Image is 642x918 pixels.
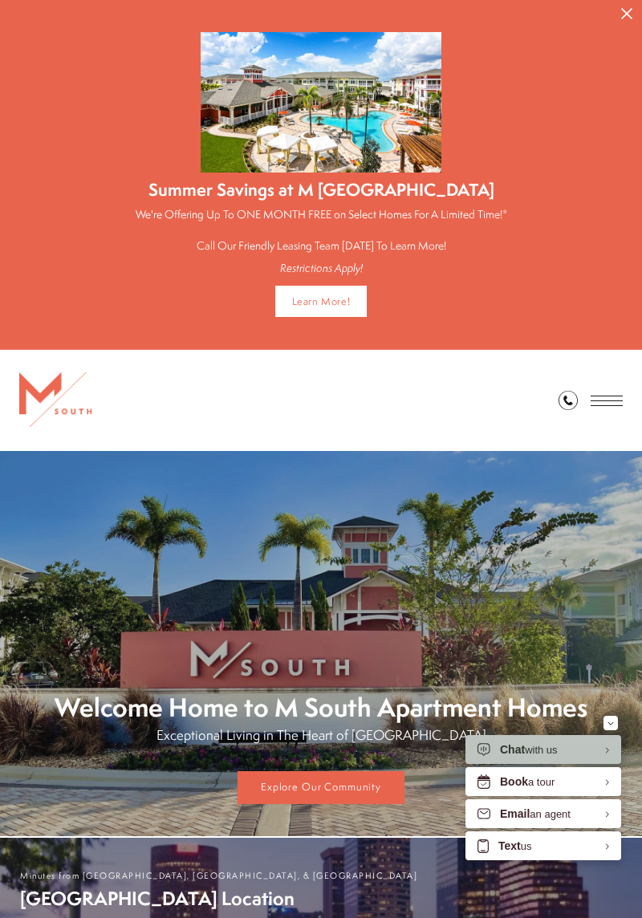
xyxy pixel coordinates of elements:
[136,206,507,254] p: We're Offering Up To ONE MONTH FREE on Select Homes For A Limited Time!* Call Our Friendly Leasin...
[24,725,618,744] p: Exceptional Living in The Heart of [GEOGRAPHIC_DATA]
[201,32,441,173] img: Summer Savings at M South Apartments
[20,885,417,911] span: [GEOGRAPHIC_DATA] Location
[20,870,417,881] span: Minutes from [GEOGRAPHIC_DATA], [GEOGRAPHIC_DATA], & [GEOGRAPHIC_DATA]
[559,391,578,412] a: Call Us at 813-570-8014
[19,372,91,426] img: MSouth
[136,262,507,275] div: Restrictions Apply!
[136,178,507,202] div: Summer Savings at M [GEOGRAPHIC_DATA]
[591,396,623,406] button: Open Menu
[24,693,618,721] p: Welcome Home to M South Apartment Homes
[261,780,381,794] span: Explore Our Community
[275,286,368,317] a: Learn More!
[238,771,404,804] a: Explore Our Community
